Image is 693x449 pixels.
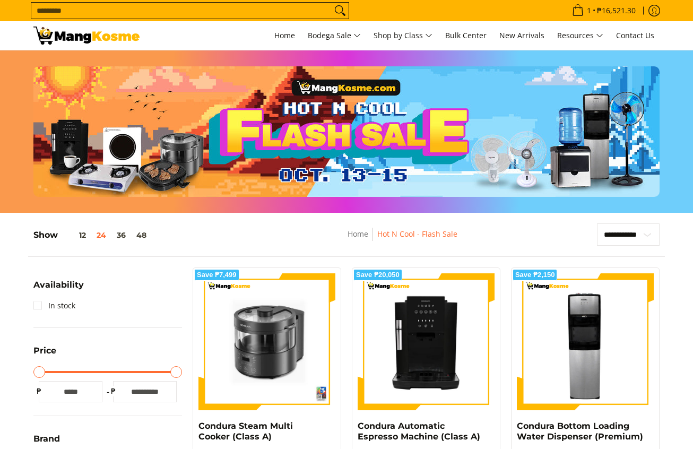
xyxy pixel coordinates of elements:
[517,273,654,410] img: Condura Bottom Loading Water Dispenser (Premium)
[356,272,400,278] span: Save ₱20,050
[198,273,335,410] img: Condura Steam Multi Cooker (Class A)
[358,421,480,442] a: Condura Automatic Espresso Machine (Class A)
[302,21,366,50] a: Bodega Sale
[33,230,152,240] h5: Show
[91,231,111,239] button: 24
[569,5,639,16] span: •
[33,435,60,443] span: Brand
[274,30,295,40] span: Home
[585,7,593,14] span: 1
[616,30,654,40] span: Contact Us
[499,30,544,40] span: New Arrivals
[368,21,438,50] a: Shop by Class
[377,229,457,239] a: Hot N Cool - Flash Sale
[33,347,56,355] span: Price
[33,297,75,314] a: In stock
[58,231,91,239] button: 12
[308,29,361,42] span: Bodega Sale
[111,231,131,239] button: 36
[33,281,84,297] summary: Open
[332,3,349,19] button: Search
[150,21,660,50] nav: Main Menu
[494,21,550,50] a: New Arrivals
[445,30,487,40] span: Bulk Center
[271,228,534,252] nav: Breadcrumbs
[33,27,140,45] img: Hot N Cool: Mang Kosme MID-PAYDAY APPLIANCES SALE! l Mang Kosme
[552,21,609,50] a: Resources
[33,281,84,289] span: Availability
[611,21,660,50] a: Contact Us
[595,7,637,14] span: ₱16,521.30
[33,386,44,396] span: ₱
[557,29,603,42] span: Resources
[348,229,368,239] a: Home
[108,386,118,396] span: ₱
[440,21,492,50] a: Bulk Center
[269,21,300,50] a: Home
[131,231,152,239] button: 48
[515,272,555,278] span: Save ₱2,150
[517,421,643,442] a: Condura Bottom Loading Water Dispenser (Premium)
[33,347,56,363] summary: Open
[374,29,432,42] span: Shop by Class
[197,272,237,278] span: Save ₱7,499
[198,421,293,442] a: Condura Steam Multi Cooker (Class A)
[358,273,495,410] img: Condura Automatic Espresso Machine (Class A)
